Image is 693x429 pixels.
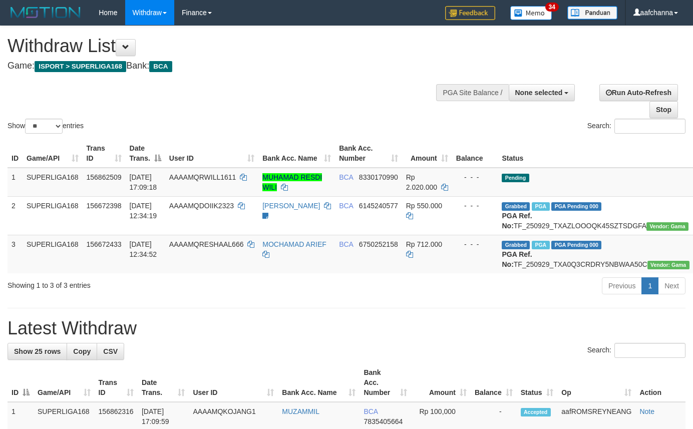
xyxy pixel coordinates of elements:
th: Balance [452,139,498,168]
h4: Game: Bank: [8,61,452,71]
span: None selected [515,89,563,97]
th: Status: activate to sort column ascending [517,363,558,402]
a: Copy [67,343,97,360]
span: Copy 6145240577 to clipboard [359,202,398,210]
span: CSV [103,347,118,355]
span: Vendor URL: https://trx31.1velocity.biz [647,261,689,269]
span: Marked by aafsoycanthlai [532,202,549,211]
th: ID [8,139,23,168]
div: PGA Site Balance / [436,84,508,101]
span: Copy 6750252158 to clipboard [359,240,398,248]
th: Date Trans.: activate to sort column ascending [138,363,189,402]
td: 1 [8,168,23,197]
th: Bank Acc. Name: activate to sort column ascending [278,363,360,402]
button: None selected [509,84,575,101]
label: Show entries [8,119,84,134]
div: - - - [456,172,494,182]
span: Rp 2.020.000 [406,173,437,191]
a: Stop [649,101,678,118]
th: Trans ID: activate to sort column ascending [83,139,126,168]
th: ID: activate to sort column descending [8,363,34,402]
img: Button%20Memo.svg [510,6,552,20]
td: 3 [8,235,23,273]
a: MUZAMMIL [282,407,319,415]
b: PGA Ref. No: [502,250,532,268]
span: [DATE] 17:09:18 [130,173,157,191]
td: SUPERLIGA168 [23,168,83,197]
span: BCA [364,407,378,415]
a: 1 [641,277,658,294]
span: PGA Pending [551,241,601,249]
th: Status [498,139,693,168]
th: Trans ID: activate to sort column ascending [95,363,138,402]
div: - - - [456,239,494,249]
span: Pending [502,174,529,182]
span: [DATE] 12:34:52 [130,240,157,258]
div: Showing 1 to 3 of 3 entries [8,276,281,290]
th: User ID: activate to sort column ascending [189,363,278,402]
span: 156672433 [87,240,122,248]
a: Note [639,407,654,415]
span: Accepted [521,408,551,416]
input: Search: [614,119,685,134]
span: Show 25 rows [14,347,61,355]
td: TF_250929_TXAZLOOOQK45SZTSDGFA [498,196,693,235]
td: SUPERLIGA168 [23,235,83,273]
th: Bank Acc. Number: activate to sort column ascending [335,139,402,168]
label: Search: [587,343,685,358]
span: 34 [545,3,559,12]
div: - - - [456,201,494,211]
span: AAAAMQRWILL1611 [169,173,236,181]
a: [PERSON_NAME] [262,202,320,210]
a: Previous [602,277,642,294]
label: Search: [587,119,685,134]
span: Grabbed [502,202,530,211]
span: Rp 712.000 [406,240,442,248]
span: AAAAMQDOIIK2323 [169,202,234,210]
img: MOTION_logo.png [8,5,84,20]
b: PGA Ref. No: [502,212,532,230]
span: AAAAMQRESHAAL666 [169,240,244,248]
td: 2 [8,196,23,235]
input: Search: [614,343,685,358]
th: User ID: activate to sort column ascending [165,139,258,168]
th: Date Trans.: activate to sort column descending [126,139,165,168]
a: Show 25 rows [8,343,67,360]
span: BCA [339,202,353,210]
span: Copy 8330170990 to clipboard [359,173,398,181]
span: 156862509 [87,173,122,181]
span: [DATE] 12:34:19 [130,202,157,220]
span: 156672398 [87,202,122,210]
th: Action [635,363,685,402]
span: Copy 7835405664 to clipboard [364,417,403,425]
span: BCA [149,61,172,72]
span: Grabbed [502,241,530,249]
h1: Withdraw List [8,36,452,56]
span: BCA [339,240,353,248]
h1: Latest Withdraw [8,318,685,338]
th: Amount: activate to sort column ascending [402,139,452,168]
img: panduan.png [567,6,617,20]
span: BCA [339,173,353,181]
a: MUHAMAD RESDI WILI [262,173,322,191]
span: Rp 550.000 [406,202,442,210]
span: ISPORT > SUPERLIGA168 [35,61,126,72]
select: Showentries [25,119,63,134]
th: Bank Acc. Name: activate to sort column ascending [258,139,335,168]
a: CSV [97,343,124,360]
th: Op: activate to sort column ascending [557,363,635,402]
a: Run Auto-Refresh [599,84,678,101]
span: Copy [73,347,91,355]
th: Game/API: activate to sort column ascending [34,363,95,402]
th: Balance: activate to sort column ascending [471,363,517,402]
td: TF_250929_TXA0Q3CRDRY5NBWAA50C [498,235,693,273]
span: PGA Pending [551,202,601,211]
a: MOCHAMAD ARIEF [262,240,326,248]
td: SUPERLIGA168 [23,196,83,235]
th: Game/API: activate to sort column ascending [23,139,83,168]
a: Next [658,277,685,294]
th: Amount: activate to sort column ascending [411,363,471,402]
th: Bank Acc. Number: activate to sort column ascending [360,363,411,402]
span: Vendor URL: https://trx31.1velocity.biz [646,222,688,231]
span: Marked by aafsoycanthlai [532,241,549,249]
